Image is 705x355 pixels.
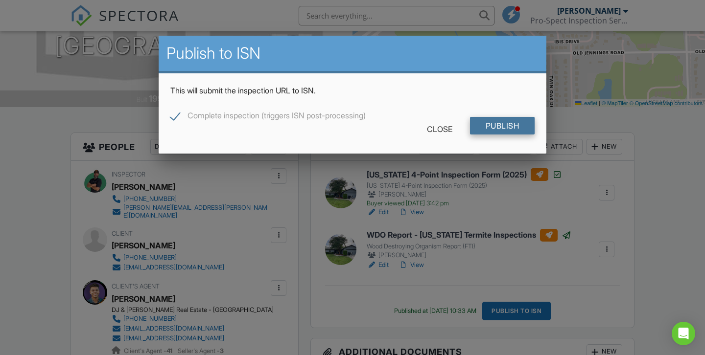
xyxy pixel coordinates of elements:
[166,44,539,63] h2: Publish to ISN
[170,85,535,96] p: This will submit the inspection URL to ISN.
[170,111,366,123] label: Complete inspection (triggers ISN post-processing)
[470,117,535,134] input: Publish
[411,120,468,138] div: Close
[672,322,695,345] div: Open Intercom Messenger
